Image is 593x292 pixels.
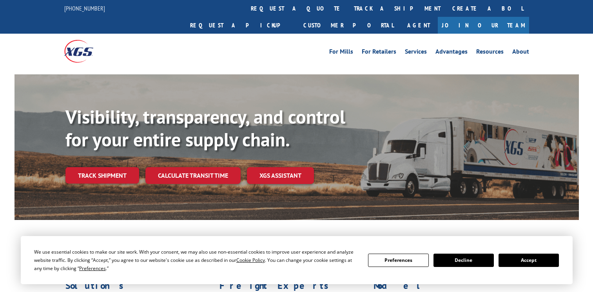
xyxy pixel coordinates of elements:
[405,49,427,57] a: Services
[329,49,353,57] a: For Mills
[21,236,573,284] div: Cookie Consent Prompt
[145,167,241,184] a: Calculate transit time
[435,49,468,57] a: Advantages
[247,167,314,184] a: XGS ASSISTANT
[184,17,297,34] a: Request a pickup
[433,254,494,267] button: Decline
[65,167,139,184] a: Track shipment
[79,265,106,272] span: Preferences
[236,257,265,263] span: Cookie Policy
[476,49,504,57] a: Resources
[34,248,359,272] div: We use essential cookies to make our site work. With your consent, we may also use non-essential ...
[438,17,529,34] a: Join Our Team
[499,254,559,267] button: Accept
[368,254,428,267] button: Preferences
[512,49,529,57] a: About
[297,17,399,34] a: Customer Portal
[64,4,105,12] a: [PHONE_NUMBER]
[362,49,396,57] a: For Retailers
[399,17,438,34] a: Agent
[65,105,345,151] b: Visibility, transparency, and control for your entire supply chain.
